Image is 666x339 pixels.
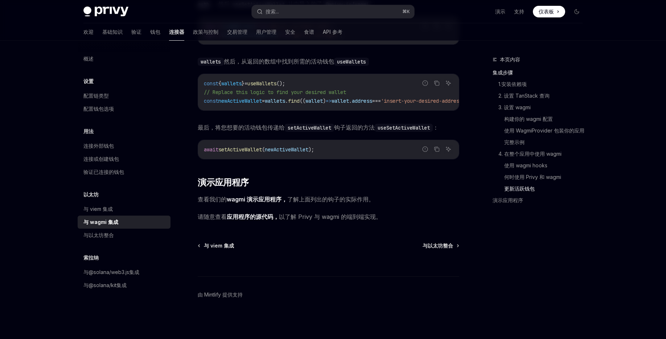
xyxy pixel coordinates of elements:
font: 用户管理 [256,29,276,35]
span: 'insert-your-desired-address' [381,98,465,104]
a: 与@solana/web3.js集成 [78,266,170,279]
code: useWallets [334,58,369,66]
a: 验证已连接的钱包 [78,166,170,179]
img: 深色标志 [83,7,128,17]
a: 4. 在整个应用中使用 wagmi [493,148,588,160]
code: wallets [198,58,224,66]
button: 搜索...⌘K [252,5,414,18]
font: 与以太坊整合 [83,232,114,238]
font: 安全 [285,29,295,35]
a: 构建你的 wagmi 配置 [493,113,588,125]
font: 交易管理 [227,29,247,35]
font: API 参考 [323,29,342,35]
code: setActiveWallet [285,124,334,132]
font: 仪表板 [539,8,554,15]
font: 设置 [83,78,94,84]
button: 报告错误代码 [420,144,430,154]
span: = [262,98,265,104]
span: const [204,80,218,87]
font: ： [433,124,439,131]
a: 仪表板 [533,6,565,17]
button: 报告错误代码 [420,78,430,88]
font: 与@solana/web3.js集成 [83,269,139,275]
font: 了解上面列出的钩子的实际作用。 [287,196,374,203]
font: 使用 wagmi hooks [504,162,547,168]
span: . [285,98,288,104]
button: 复制代码块中的内容 [432,78,441,88]
a: 使用 WagmiProvider 包装你的应用 [493,125,588,136]
font: 连接或创建钱包 [83,156,119,162]
span: = [244,80,247,87]
a: 与 viem 集成 [198,242,234,249]
font: 配置钱包选项 [83,106,114,112]
font: 然后，从返回的数组 [224,58,276,65]
a: 钱包 [150,23,160,41]
span: wallet [305,98,323,104]
a: 验证 [131,23,141,41]
font: 与 wagmi 集成 [83,219,118,225]
font: 3. 设置 wagmi [498,104,531,110]
a: 更新活跃钱包 [493,183,588,195]
a: 2. 设置 TanStack 查询 [493,90,588,102]
a: API 参考 [323,23,342,41]
span: newActiveWallet [218,98,262,104]
button: 询问人工智能 [444,78,453,88]
a: 配置钱包选项 [78,102,170,115]
a: 基础知识 [102,23,123,41]
a: 完整示例 [493,136,588,148]
span: wallets [221,80,242,87]
a: 欢迎 [83,23,94,41]
span: newActiveWallet [265,146,308,153]
font: 由 Mintlify 提供支持 [198,291,243,298]
font: 查看我们的 [198,196,227,203]
a: 食谱 [304,23,314,41]
font: 用法 [83,128,94,134]
a: 由 Mintlify 提供支持 [198,291,243,298]
font: 更新活跃钱包 [504,185,535,192]
a: 交易管理 [227,23,247,41]
a: 使用 wagmi hooks [493,160,588,171]
a: 演示应用程序 [493,195,588,206]
font: 中找到所需的活动钱包 [276,58,334,65]
a: 与以太坊整合 [423,242,459,249]
font: 概述 [83,56,94,62]
font: 何时使用 Privy 和 wagmi [504,174,561,180]
font: 以了解 Privy 与 wagmi 的端到端实现。 [279,213,382,220]
a: 支持 [514,8,524,15]
font: 与以太坊整合 [423,242,453,249]
span: ) [323,98,326,104]
font: 连接器 [169,29,184,35]
span: // Replace this logic to find your desired wallet [204,89,346,95]
font: 与 viem 集成 [83,206,113,212]
font: 基础知识 [102,29,123,35]
a: 概述 [78,52,170,65]
span: === [372,98,381,104]
font: 1.安装依赖项 [498,81,527,87]
font: 以太坊 [83,191,99,197]
font: 应用程序的源代码， [227,213,279,220]
span: { [218,80,221,87]
span: useWallets [247,80,276,87]
code: useSetActiveWallet [375,124,433,132]
a: wagmi 演示应用程序， [227,196,287,203]
font: 验证 [131,29,141,35]
a: 连接器 [169,23,184,41]
a: 与@solana/kit集成 [78,279,170,292]
span: } [242,80,244,87]
button: 复制代码块中的内容 [432,144,441,154]
a: 与以太坊整合 [78,229,170,242]
font: 集成步骤 [493,69,513,75]
font: 4. 在整个应用中使用 wagmi [498,151,562,157]
font: 验证已连接的钱包 [83,169,124,175]
span: => [326,98,332,104]
span: (); [276,80,285,87]
font: 完整示例 [504,139,525,145]
a: 与 viem 集成 [78,203,170,216]
a: 连接外部钱包 [78,139,170,152]
font: 索拉纳 [83,254,99,261]
span: ); [308,146,314,153]
font: 欢迎 [83,29,94,35]
font: 搜索... [266,8,279,15]
span: (( [300,98,305,104]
